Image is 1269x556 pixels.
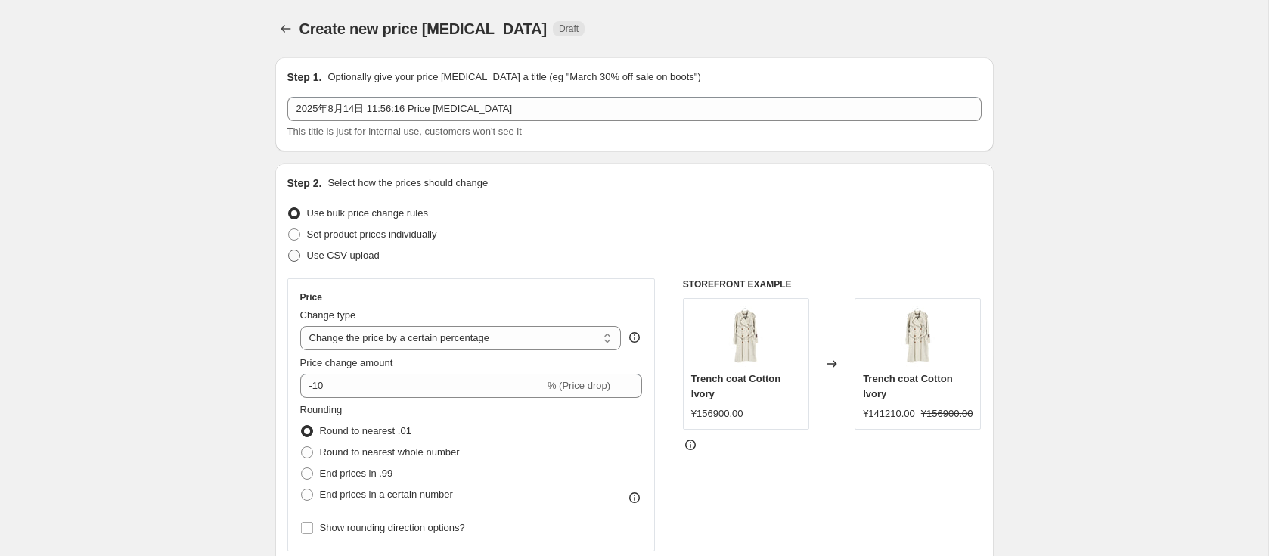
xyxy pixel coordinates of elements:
span: % (Price drop) [548,380,610,391]
span: Change type [300,309,356,321]
input: -15 [300,374,545,398]
h6: STOREFRONT EXAMPLE [683,278,982,290]
span: ¥141210.00 [863,408,915,419]
span: ¥156900.00 [691,408,743,419]
span: Draft [559,23,579,35]
img: 863148_original_80x.jpg [888,306,948,367]
span: Set product prices individually [307,228,437,240]
h2: Step 1. [287,70,322,85]
button: Price change jobs [275,18,296,39]
p: Optionally give your price [MEDICAL_DATA] a title (eg "March 30% off sale on boots") [327,70,700,85]
img: 863148_original_80x.jpg [715,306,776,367]
span: Show rounding direction options? [320,522,465,533]
span: Round to nearest whole number [320,446,460,458]
span: Price change amount [300,357,393,368]
input: 30% off holiday sale [287,97,982,121]
span: ¥156900.00 [921,408,973,419]
span: This title is just for internal use, customers won't see it [287,126,522,137]
span: End prices in .99 [320,467,393,479]
span: Use bulk price change rules [307,207,428,219]
div: help [627,330,642,345]
h3: Price [300,291,322,303]
span: Round to nearest .01 [320,425,411,436]
span: Rounding [300,404,343,415]
span: End prices in a certain number [320,489,453,500]
p: Select how the prices should change [327,175,488,191]
span: Trench coat Cotton Ivory [691,373,780,399]
span: Create new price [MEDICAL_DATA] [299,20,548,37]
span: Use CSV upload [307,250,380,261]
h2: Step 2. [287,175,322,191]
span: Trench coat Cotton Ivory [863,373,952,399]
